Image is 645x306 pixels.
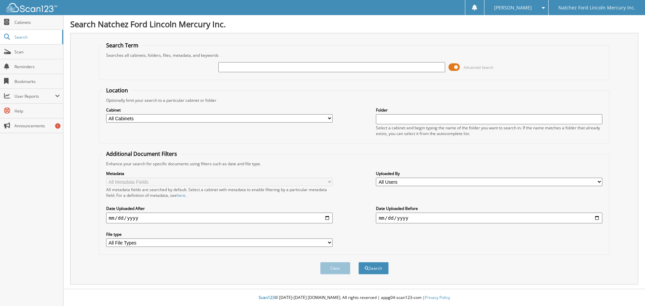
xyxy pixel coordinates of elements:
span: Scan [14,49,60,55]
a: Privacy Policy [425,295,450,300]
h1: Search Natchez Ford Lincoln Mercury Inc. [70,18,638,30]
label: File type [106,231,333,237]
span: Advanced Search [464,65,493,70]
span: [PERSON_NAME] [494,6,532,10]
legend: Search Term [103,42,142,49]
label: Folder [376,107,602,113]
div: All metadata fields are searched by default. Select a cabinet with metadata to enable filtering b... [106,187,333,198]
button: Clear [320,262,350,274]
label: Cabinet [106,107,333,113]
span: Help [14,108,60,114]
label: Metadata [106,171,333,176]
div: © [DATE]-[DATE] [DOMAIN_NAME]. All rights reserved | appg04-scan123-com | [63,290,645,306]
span: Announcements [14,123,60,129]
legend: Location [103,87,131,94]
label: Uploaded By [376,171,602,176]
span: Bookmarks [14,79,60,84]
div: Enhance your search for specific documents using filters such as date and file type. [103,161,606,167]
label: Date Uploaded Before [376,206,602,211]
div: Optionally limit your search to a particular cabinet or folder [103,97,606,103]
input: start [106,213,333,223]
label: Date Uploaded After [106,206,333,211]
div: Select a cabinet and begin typing the name of the folder you want to search in. If the name match... [376,125,602,136]
a: here [177,192,185,198]
span: Scan123 [259,295,275,300]
legend: Additional Document Filters [103,150,180,158]
span: Reminders [14,64,60,70]
img: scan123-logo-white.svg [7,3,57,12]
span: Cabinets [14,19,60,25]
input: end [376,213,602,223]
span: Search [14,34,59,40]
span: User Reports [14,93,55,99]
div: 1 [55,123,60,129]
button: Search [358,262,389,274]
span: Natchez Ford Lincoln Mercury Inc. [558,6,635,10]
div: Searches all cabinets, folders, files, metadata, and keywords [103,52,606,58]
